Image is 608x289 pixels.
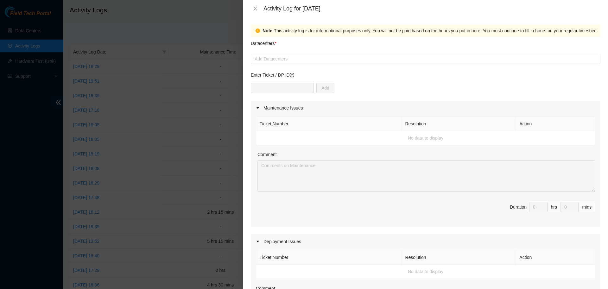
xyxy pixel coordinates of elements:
[257,151,277,158] label: Comment
[548,202,561,212] div: hrs
[256,106,260,110] span: caret-right
[253,6,258,11] span: close
[290,73,294,77] span: question-circle
[402,117,516,131] th: Resolution
[263,5,600,12] div: Activity Log for [DATE]
[316,83,334,93] button: Add
[263,27,274,34] strong: Note:
[516,250,595,265] th: Action
[516,117,595,131] th: Action
[256,117,402,131] th: Ticket Number
[402,250,516,265] th: Resolution
[251,6,260,12] button: Close
[256,240,260,243] span: caret-right
[251,72,600,79] p: Enter Ticket / DP ID
[256,265,595,279] td: No data to display
[257,160,595,192] textarea: Comment
[510,204,527,210] div: Duration
[579,202,595,212] div: mins
[251,234,600,249] div: Deployment Issues
[251,37,276,47] p: Datacenters
[256,250,402,265] th: Ticket Number
[256,131,595,145] td: No data to display
[256,28,260,33] span: exclamation-circle
[251,101,600,115] div: Maintenance Issues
